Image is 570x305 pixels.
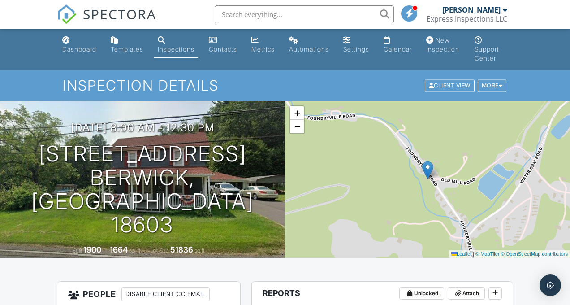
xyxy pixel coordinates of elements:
[478,80,507,92] div: More
[170,245,193,254] div: 51836
[501,251,568,257] a: © OpenStreetMap contributors
[290,106,304,120] a: Zoom in
[294,107,300,118] span: +
[422,161,433,179] img: Marker
[110,245,128,254] div: 1664
[475,45,499,62] div: Support Center
[83,245,101,254] div: 1900
[380,32,415,58] a: Calendar
[83,4,156,23] span: SPECTORA
[72,247,82,254] span: Built
[451,251,471,257] a: Leaflet
[158,45,194,53] div: Inspections
[294,121,300,132] span: −
[426,36,459,53] div: New Inspection
[424,82,477,88] a: Client View
[111,45,143,53] div: Templates
[107,32,147,58] a: Templates
[285,32,332,58] a: Automations (Basic)
[205,32,241,58] a: Contacts
[71,122,215,134] h3: [DATE] 8:00 am - 12:30 pm
[471,32,511,67] a: Support Center
[121,287,210,301] div: Disable Client CC Email
[194,247,206,254] span: sq.ft.
[427,14,507,23] div: Express Inspections LLC
[423,32,464,58] a: New Inspection
[63,78,507,93] h1: Inspection Details
[425,80,475,92] div: Client View
[251,45,275,53] div: Metrics
[340,32,373,58] a: Settings
[473,251,474,257] span: |
[343,45,369,53] div: Settings
[57,4,77,24] img: The Best Home Inspection Software - Spectora
[59,32,100,58] a: Dashboard
[384,45,412,53] div: Calendar
[248,32,278,58] a: Metrics
[57,12,156,31] a: SPECTORA
[442,5,501,14] div: [PERSON_NAME]
[209,45,237,53] div: Contacts
[215,5,394,23] input: Search everything...
[540,274,561,296] div: Open Intercom Messenger
[150,247,169,254] span: Lot Size
[14,142,271,237] h1: [STREET_ADDRESS] Berwick, [GEOGRAPHIC_DATA] 18603
[289,45,329,53] div: Automations
[154,32,198,58] a: Inspections
[475,251,500,257] a: © MapTiler
[129,247,142,254] span: sq. ft.
[62,45,96,53] div: Dashboard
[290,120,304,133] a: Zoom out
